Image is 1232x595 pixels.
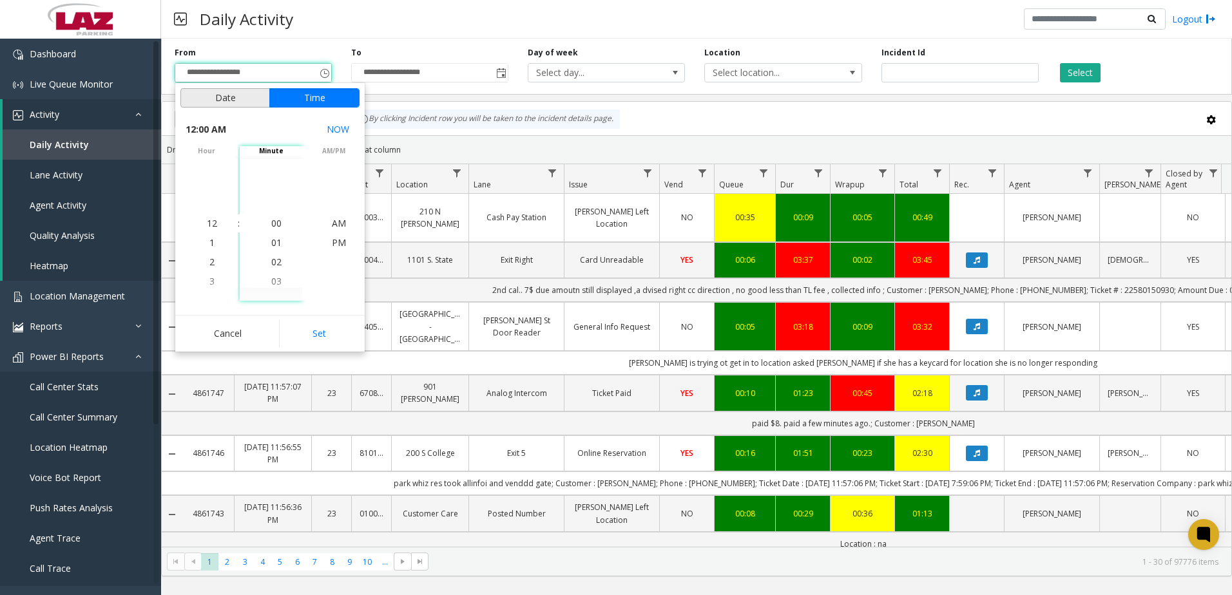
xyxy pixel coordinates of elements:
[175,47,196,59] label: From
[30,350,104,363] span: Power BI Reports
[1012,507,1092,520] a: [PERSON_NAME]
[271,217,282,229] span: 00
[3,250,161,281] a: Heatmap
[1169,321,1217,333] a: YES
[320,387,343,399] a: 23
[186,120,226,138] span: 12:00 AM
[1205,164,1222,182] a: Closed by Agent Filter Menu
[359,553,376,571] span: Page 10
[903,254,941,266] div: 03:45
[477,387,556,399] a: Analog Intercom
[572,254,651,266] a: Card Unreadable
[162,138,1231,161] div: Drag a column header and drop it here to group by that column
[784,211,822,223] a: 00:09
[784,254,822,266] a: 03:37
[415,556,425,567] span: Go to the last page
[668,321,706,333] a: NO
[376,553,394,571] span: Page 11
[722,321,767,333] a: 00:05
[201,553,218,571] span: Page 1
[1012,387,1092,399] a: [PERSON_NAME]
[681,212,693,223] span: NO
[494,64,508,82] span: Toggle popup
[1169,254,1217,266] a: YES
[436,556,1218,567] kendo-pager-info: 1 - 30 of 97776 items
[30,562,71,574] span: Call Trace
[30,199,86,211] span: Agent Activity
[13,50,23,60] img: 'icon'
[162,164,1231,547] div: Data table
[180,319,275,348] button: Cancel
[1108,254,1153,266] a: [DEMOGRAPHIC_DATA]
[900,179,918,190] span: Total
[668,387,706,399] a: YES
[3,99,161,129] a: Activity
[332,217,346,229] span: AM
[1012,447,1092,459] a: [PERSON_NAME]
[838,387,887,399] div: 00:45
[209,236,215,249] span: 1
[784,321,822,333] a: 03:18
[1108,387,1153,399] a: [PERSON_NAME]
[838,321,887,333] a: 00:09
[572,321,651,333] a: General Info Request
[271,553,289,571] span: Page 5
[835,179,865,190] span: Wrapup
[190,507,226,520] a: 4861743
[664,179,683,190] span: Vend
[13,322,23,332] img: 'icon'
[174,3,187,35] img: pageIcon
[209,275,215,287] span: 3
[681,321,693,332] span: NO
[1012,211,1092,223] a: [PERSON_NAME]
[722,387,767,399] a: 00:10
[1187,508,1199,519] span: NO
[322,118,354,141] button: Select now
[528,64,653,82] span: Select day...
[162,449,182,459] a: Collapse Details
[360,321,383,333] a: 540528
[30,48,76,60] span: Dashboard
[681,508,693,519] span: NO
[784,387,822,399] div: 01:23
[207,217,217,229] span: 12
[680,254,693,265] span: YES
[694,164,711,182] a: Vend Filter Menu
[30,320,63,332] span: Reports
[360,387,383,399] a: 670801
[279,319,360,348] button: Set
[242,501,303,525] a: [DATE] 11:56:36 PM
[371,164,389,182] a: Lot Filter Menu
[838,507,887,520] a: 00:36
[477,254,556,266] a: Exit Right
[903,507,941,520] a: 01:13
[162,256,182,266] a: Collapse Details
[30,169,82,181] span: Lane Activity
[271,236,282,249] span: 01
[3,190,161,220] a: Agent Activity
[396,179,428,190] span: Location
[271,275,282,287] span: 03
[528,47,578,59] label: Day of week
[360,211,383,223] a: 100324
[668,211,706,223] a: NO
[30,471,101,484] span: Voice Bot Report
[394,552,411,571] span: Go to the next page
[838,254,887,266] a: 00:02
[1104,179,1163,190] span: [PERSON_NAME]
[242,381,303,405] a: [DATE] 11:57:07 PM
[238,217,240,230] div: :
[190,387,226,399] a: 4861747
[722,447,767,459] a: 00:16
[784,507,822,520] div: 00:29
[399,205,461,230] a: 210 N [PERSON_NAME]
[30,290,125,302] span: Location Management
[399,447,461,459] a: 200 S College
[838,447,887,459] div: 00:23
